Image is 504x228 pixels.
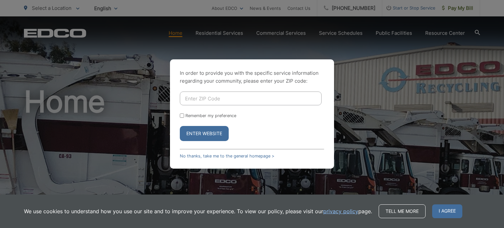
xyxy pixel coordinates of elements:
[323,207,358,215] a: privacy policy
[24,207,372,215] p: We use cookies to understand how you use our site and to improve your experience. To view our pol...
[432,204,462,218] span: I agree
[180,126,229,141] button: Enter Website
[180,69,324,85] p: In order to provide you with the specific service information regarding your community, please en...
[180,92,322,105] input: Enter ZIP Code
[180,154,274,158] a: No thanks, take me to the general homepage >
[185,113,236,118] label: Remember my preference
[379,204,426,218] a: Tell me more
